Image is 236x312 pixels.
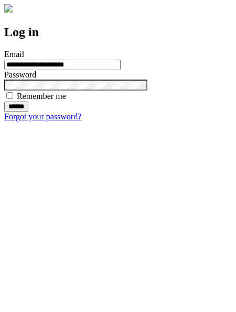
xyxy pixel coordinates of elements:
a: Forgot your password? [4,112,81,121]
label: Email [4,50,24,59]
label: Password [4,70,36,79]
img: logo-4e3dc11c47720685a147b03b5a06dd966a58ff35d612b21f08c02c0306f2b779.png [4,4,13,13]
h2: Log in [4,25,232,39]
label: Remember me [17,92,66,101]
